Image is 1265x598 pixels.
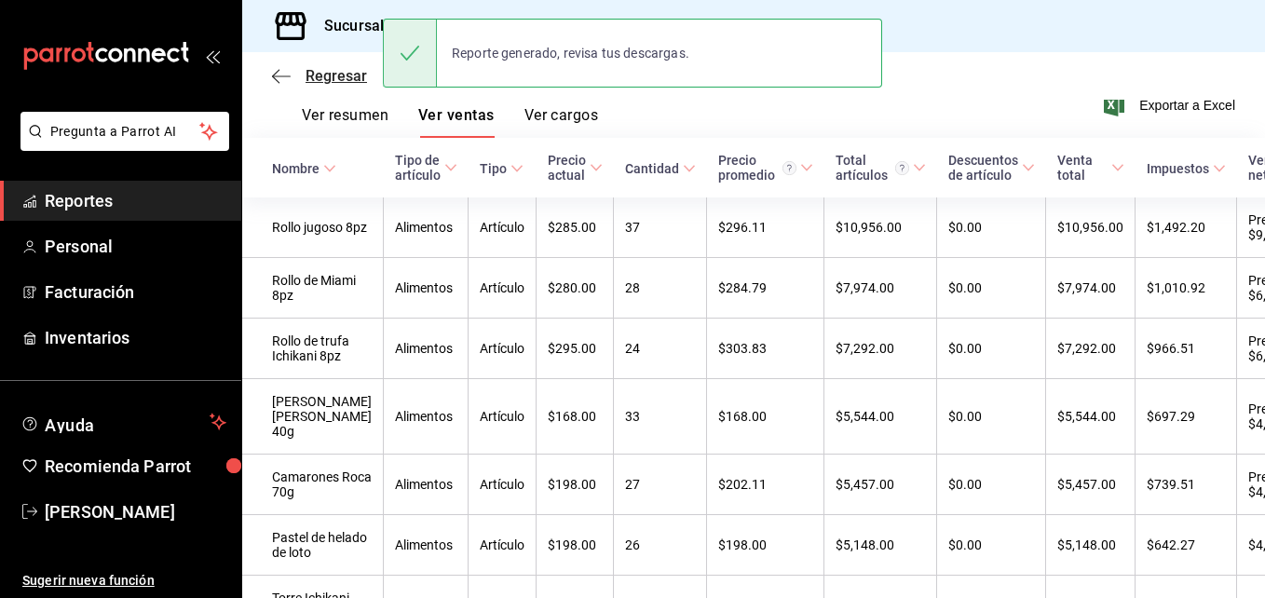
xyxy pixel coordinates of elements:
td: $5,457.00 [824,455,937,515]
span: Nombre [272,161,336,176]
font: Exportar a Excel [1139,98,1235,113]
font: Total artículos [836,153,888,183]
td: 26 [614,515,707,576]
td: $1,492.20 [1136,197,1237,258]
td: Rollo jugoso 8pz [242,197,384,258]
td: $295.00 [537,319,614,379]
span: Precio promedio [718,153,813,183]
h3: Sucursal: [PERSON_NAME] ([PERSON_NAME]) [309,15,635,37]
span: Precio actual [548,153,603,183]
td: $0.00 [937,319,1046,379]
div: Precio actual [548,153,586,183]
td: Rollo de Miami 8pz [242,258,384,319]
button: Ver ventas [418,106,495,138]
span: Total artículos [836,153,926,183]
td: $198.00 [537,455,614,515]
td: 27 [614,455,707,515]
div: Impuestos [1147,161,1209,176]
td: Alimentos [384,197,469,258]
font: Personal [45,237,113,256]
svg: El total de artículos considera cambios de precios en los artículos, así como costos adicionales ... [895,161,909,175]
td: $642.27 [1136,515,1237,576]
div: Cantidad [625,161,679,176]
td: Rollo de trufa Ichikani 8pz [242,319,384,379]
td: $0.00 [937,258,1046,319]
td: $697.29 [1136,379,1237,455]
td: $1,010.92 [1136,258,1237,319]
td: $303.83 [707,319,824,379]
td: $739.51 [1136,455,1237,515]
td: $280.00 [537,258,614,319]
font: Precio promedio [718,153,775,183]
font: Ver resumen [302,106,388,125]
td: $7,974.00 [1046,258,1136,319]
td: Artículo [469,455,537,515]
td: $0.00 [937,379,1046,455]
td: $966.51 [1136,319,1237,379]
td: $296.11 [707,197,824,258]
td: $10,956.00 [1046,197,1136,258]
td: Artículo [469,258,537,319]
span: Ayuda [45,411,202,433]
span: Tipo [480,161,524,176]
button: Pregunta a Parrot AI [20,112,229,151]
font: Facturación [45,282,134,302]
td: $5,544.00 [824,379,937,455]
button: Ver cargos [524,106,599,138]
font: Recomienda Parrot [45,456,191,476]
td: Artículo [469,379,537,455]
td: $168.00 [537,379,614,455]
td: Alimentos [384,515,469,576]
span: Descuentos de artículo [948,153,1035,183]
font: Inventarios [45,328,129,347]
td: Alimentos [384,455,469,515]
td: $0.00 [937,197,1046,258]
td: $5,544.00 [1046,379,1136,455]
span: Impuestos [1147,161,1226,176]
td: Alimentos [384,319,469,379]
button: Regresar [272,67,367,85]
td: $285.00 [537,197,614,258]
td: Artículo [469,197,537,258]
td: $10,956.00 [824,197,937,258]
button: open_drawer_menu [205,48,220,63]
td: $202.11 [707,455,824,515]
td: $7,292.00 [1046,319,1136,379]
span: Regresar [306,67,367,85]
td: 24 [614,319,707,379]
td: Artículo [469,515,537,576]
td: $0.00 [937,515,1046,576]
div: Nombre [272,161,320,176]
span: Venta total [1057,153,1124,183]
span: Pregunta a Parrot AI [50,122,200,142]
td: Alimentos [384,258,469,319]
td: $5,148.00 [1046,515,1136,576]
td: $7,974.00 [824,258,937,319]
td: [PERSON_NAME] [PERSON_NAME] 40g [242,379,384,455]
td: Alimentos [384,379,469,455]
span: Cantidad [625,161,696,176]
td: 33 [614,379,707,455]
div: Venta total [1057,153,1108,183]
td: Pastel de helado de loto [242,515,384,576]
td: $168.00 [707,379,824,455]
span: Tipo de artículo [395,153,457,183]
td: $198.00 [707,515,824,576]
td: Camarones Roca 70g [242,455,384,515]
a: Pregunta a Parrot AI [13,135,229,155]
div: Reporte generado, revisa tus descargas. [437,33,704,74]
td: Artículo [469,319,537,379]
td: 28 [614,258,707,319]
td: $284.79 [707,258,824,319]
font: [PERSON_NAME] [45,502,175,522]
div: Tipo [480,161,507,176]
div: Pestañas de navegación [302,106,598,138]
td: $5,148.00 [824,515,937,576]
td: $0.00 [937,455,1046,515]
font: Reportes [45,191,113,211]
div: Descuentos de artículo [948,153,1018,183]
div: Tipo de artículo [395,153,441,183]
td: $5,457.00 [1046,455,1136,515]
td: $198.00 [537,515,614,576]
svg: Precio promedio = Total artículos / cantidad [782,161,796,175]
